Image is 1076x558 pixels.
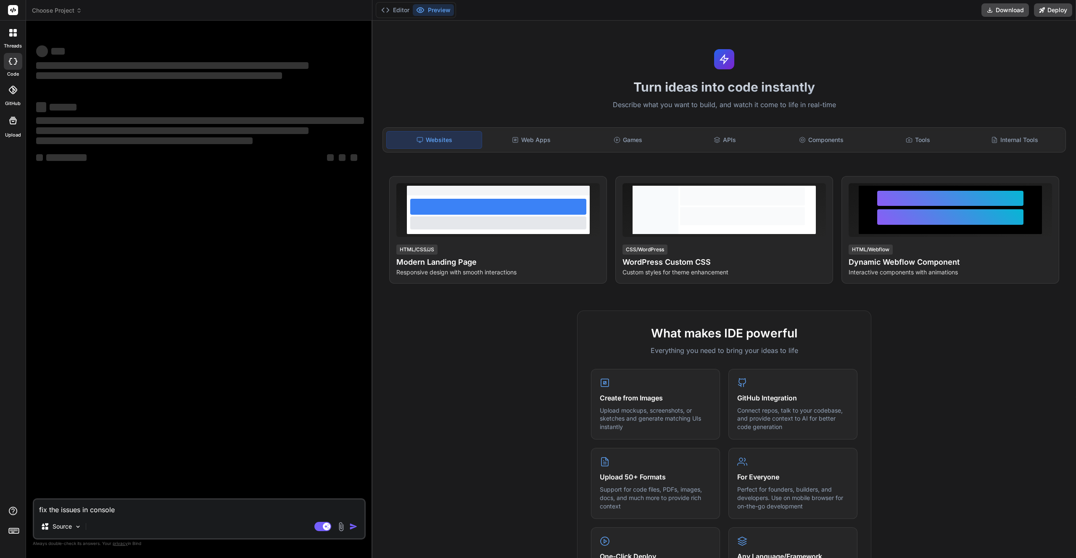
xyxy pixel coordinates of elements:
[774,131,869,149] div: Components
[622,245,667,255] div: CSS/WordPress
[870,131,965,149] div: Tools
[5,132,21,139] label: Upload
[1034,3,1072,17] button: Deploy
[46,154,87,161] span: ‌
[36,45,48,57] span: ‌
[36,137,253,144] span: ‌
[4,42,22,50] label: threads
[36,117,364,124] span: ‌
[396,245,438,255] div: HTML/CSS/JS
[849,245,893,255] div: HTML/Webflow
[377,100,1071,111] p: Describe what you want to build, and watch it come to life in real-time
[74,523,82,530] img: Pick Models
[339,154,345,161] span: ‌
[737,406,849,431] p: Connect repos, talk to your codebase, and provide context to AI for better code generation
[396,268,600,276] p: Responsive design with smooth interactions
[386,131,482,149] div: Websites
[580,131,675,149] div: Games
[34,500,364,515] textarea: fix the issues in console
[622,256,826,268] h4: WordPress Custom CSS
[351,154,357,161] span: ‌
[413,4,454,16] button: Preview
[349,522,358,531] img: icon
[981,3,1029,17] button: Download
[378,4,413,16] button: Editor
[33,540,366,547] p: Always double-check its answers. Your in Bind
[51,48,65,55] span: ‌
[36,102,46,112] span: ‌
[484,131,579,149] div: Web Apps
[336,522,346,532] img: attachment
[396,256,600,268] h4: Modern Landing Page
[36,127,309,134] span: ‌
[32,6,82,15] span: Choose Project
[50,104,76,111] span: ‌
[737,472,849,482] h4: For Everyone
[36,154,43,161] span: ‌
[591,345,857,355] p: Everything you need to bring your ideas to life
[600,393,711,403] h4: Create from Images
[53,522,72,531] p: Source
[622,268,826,276] p: Custom styles for theme enhancement
[327,154,334,161] span: ‌
[967,131,1062,149] div: Internal Tools
[737,485,849,510] p: Perfect for founders, builders, and developers. Use on mobile browser for on-the-go development
[377,79,1071,95] h1: Turn ideas into code instantly
[600,472,711,482] h4: Upload 50+ Formats
[677,131,772,149] div: APIs
[36,62,309,69] span: ‌
[737,393,849,403] h4: GitHub Integration
[7,71,19,78] label: code
[600,485,711,510] p: Support for code files, PDFs, images, docs, and much more to provide rich context
[113,541,128,546] span: privacy
[849,256,1052,268] h4: Dynamic Webflow Component
[849,268,1052,276] p: Interactive components with animations
[5,100,21,107] label: GitHub
[600,406,711,431] p: Upload mockups, screenshots, or sketches and generate matching UIs instantly
[591,324,857,342] h2: What makes IDE powerful
[36,72,282,79] span: ‌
